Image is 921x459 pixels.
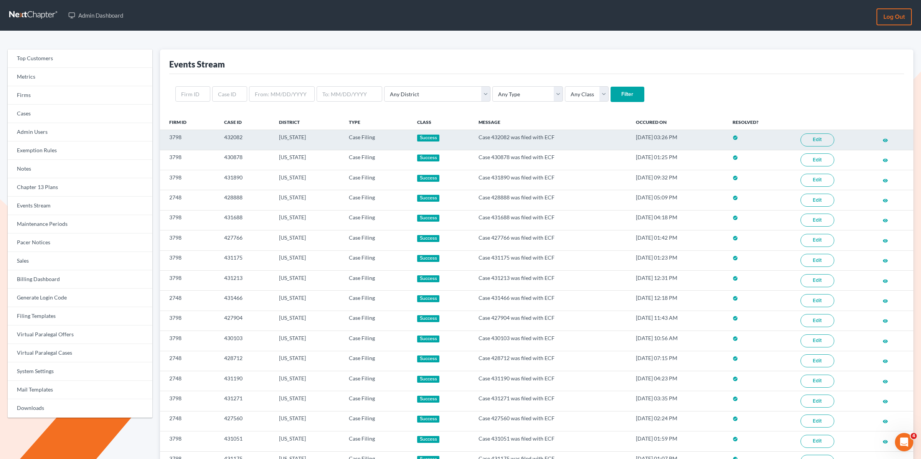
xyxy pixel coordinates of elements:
a: Admin Users [8,123,152,141]
a: visibility [883,237,888,243]
td: 2748 [160,351,218,371]
div: Success [417,275,439,282]
i: check_circle [733,215,738,220]
div: Success [417,295,439,302]
a: Maintenance Periods [8,215,152,234]
td: 3798 [160,431,218,451]
td: [DATE] 05:09 PM [630,190,726,210]
td: Case 431190 was filed with ECF [472,371,630,391]
a: Downloads [8,399,152,418]
i: check_circle [733,276,738,281]
a: visibility [883,357,888,364]
td: 431213 [218,270,273,290]
span: 4 [911,433,917,439]
td: Case 428712 was filed with ECF [472,351,630,371]
td: [US_STATE] [273,230,343,250]
i: visibility [883,379,888,384]
i: check_circle [733,336,738,341]
i: check_circle [733,316,738,321]
i: visibility [883,218,888,223]
td: 3798 [160,130,218,150]
td: 3798 [160,210,218,230]
div: Success [417,135,439,141]
td: [DATE] 03:35 PM [630,391,726,411]
div: Success [417,376,439,383]
i: visibility [883,198,888,203]
a: Virtual Paralegal Cases [8,344,152,362]
th: District [273,114,343,130]
i: visibility [883,399,888,404]
td: [DATE] 01:42 PM [630,230,726,250]
div: Success [417,175,439,182]
td: Case 430103 was filed with ECF [472,331,630,351]
div: Success [417,315,439,322]
td: 431175 [218,250,273,270]
a: Edit [801,174,834,187]
a: Notes [8,160,152,178]
td: 430878 [218,150,273,170]
td: Case 432082 was filed with ECF [472,130,630,150]
td: [DATE] 11:43 AM [630,311,726,331]
td: Case 427766 was filed with ECF [472,230,630,250]
a: Virtual Paralegal Offers [8,326,152,344]
td: Case 431271 was filed with ECF [472,391,630,411]
a: visibility [883,398,888,404]
div: Success [417,436,439,443]
td: 3798 [160,391,218,411]
td: Case Filing [343,190,411,210]
td: Case Filing [343,250,411,270]
td: 2748 [160,190,218,210]
td: Case Filing [343,270,411,290]
a: Pacer Notices [8,234,152,252]
a: Chapter 13 Plans [8,178,152,197]
td: Case 430878 was filed with ECF [472,150,630,170]
td: 431051 [218,431,273,451]
div: Success [417,396,439,403]
i: check_circle [733,416,738,421]
td: 427560 [218,411,273,431]
a: visibility [883,317,888,324]
td: 427904 [218,311,273,331]
iframe: Intercom live chat [895,433,913,451]
td: 428888 [218,190,273,210]
a: Filing Templates [8,307,152,326]
td: [US_STATE] [273,190,343,210]
a: Edit [801,375,834,388]
a: visibility [883,217,888,223]
i: check_circle [733,356,738,361]
div: Success [417,355,439,362]
i: check_circle [733,155,738,160]
td: [US_STATE] [273,371,343,391]
td: Case Filing [343,150,411,170]
td: Case Filing [343,291,411,311]
i: visibility [883,178,888,183]
a: Edit [801,254,834,267]
a: visibility [883,277,888,284]
a: Edit [801,194,834,207]
i: visibility [883,278,888,284]
div: Success [417,215,439,222]
i: check_circle [733,235,738,241]
td: 431190 [218,371,273,391]
i: visibility [883,158,888,163]
a: Generate Login Code [8,289,152,307]
a: visibility [883,156,888,163]
td: 3798 [160,250,218,270]
a: Exemption Rules [8,141,152,160]
a: Admin Dashboard [64,8,127,22]
a: Edit [801,395,834,408]
input: To: MM/DD/YYYY [317,86,382,102]
a: Cases [8,105,152,123]
input: Firm ID [175,86,210,102]
td: [DATE] 02:24 PM [630,411,726,431]
a: Edit [801,153,834,166]
th: Resolved? [726,114,794,130]
i: visibility [883,339,888,344]
td: 2748 [160,371,218,391]
td: [DATE] 12:31 PM [630,270,726,290]
td: 430103 [218,331,273,351]
a: Log out [876,8,912,25]
th: Firm ID [160,114,218,130]
i: visibility [883,238,888,243]
td: Case 431890 was filed with ECF [472,170,630,190]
